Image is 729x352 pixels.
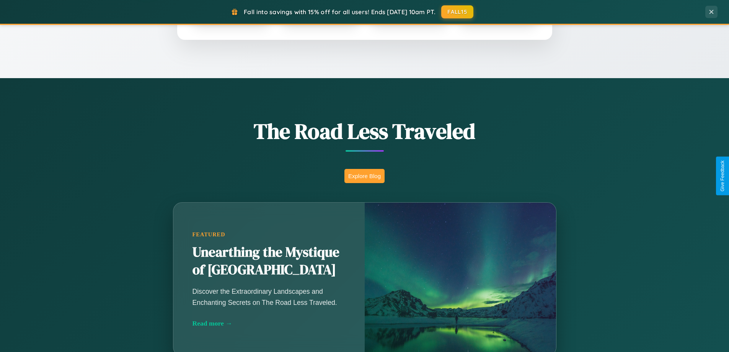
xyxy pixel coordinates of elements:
div: Read more → [192,319,346,327]
span: Fall into savings with 15% off for all users! Ends [DATE] 10am PT. [244,8,435,16]
button: Explore Blog [344,169,385,183]
h2: Unearthing the Mystique of [GEOGRAPHIC_DATA] [192,244,346,279]
p: Discover the Extraordinary Landscapes and Enchanting Secrets on The Road Less Traveled. [192,286,346,308]
div: Give Feedback [720,160,725,192]
h1: The Road Less Traveled [135,116,594,146]
div: Featured [192,231,346,238]
button: FALL15 [441,5,473,18]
